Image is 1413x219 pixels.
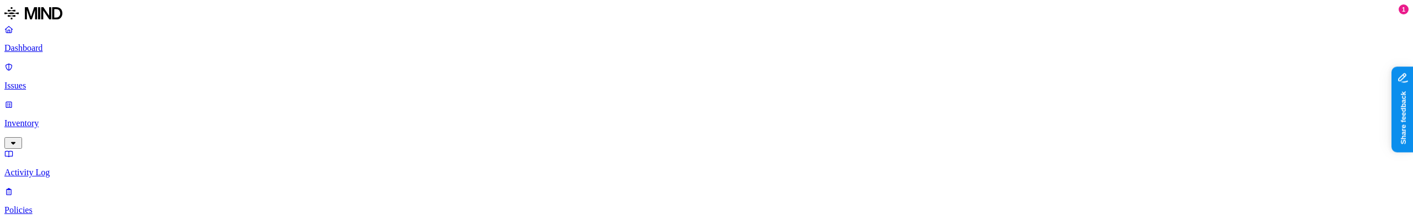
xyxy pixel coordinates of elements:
p: Issues [4,81,1409,91]
p: Policies [4,205,1409,215]
div: 1 [1399,4,1409,14]
p: Activity Log [4,168,1409,178]
p: Inventory [4,118,1409,128]
p: Dashboard [4,43,1409,53]
img: MIND [4,4,62,22]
